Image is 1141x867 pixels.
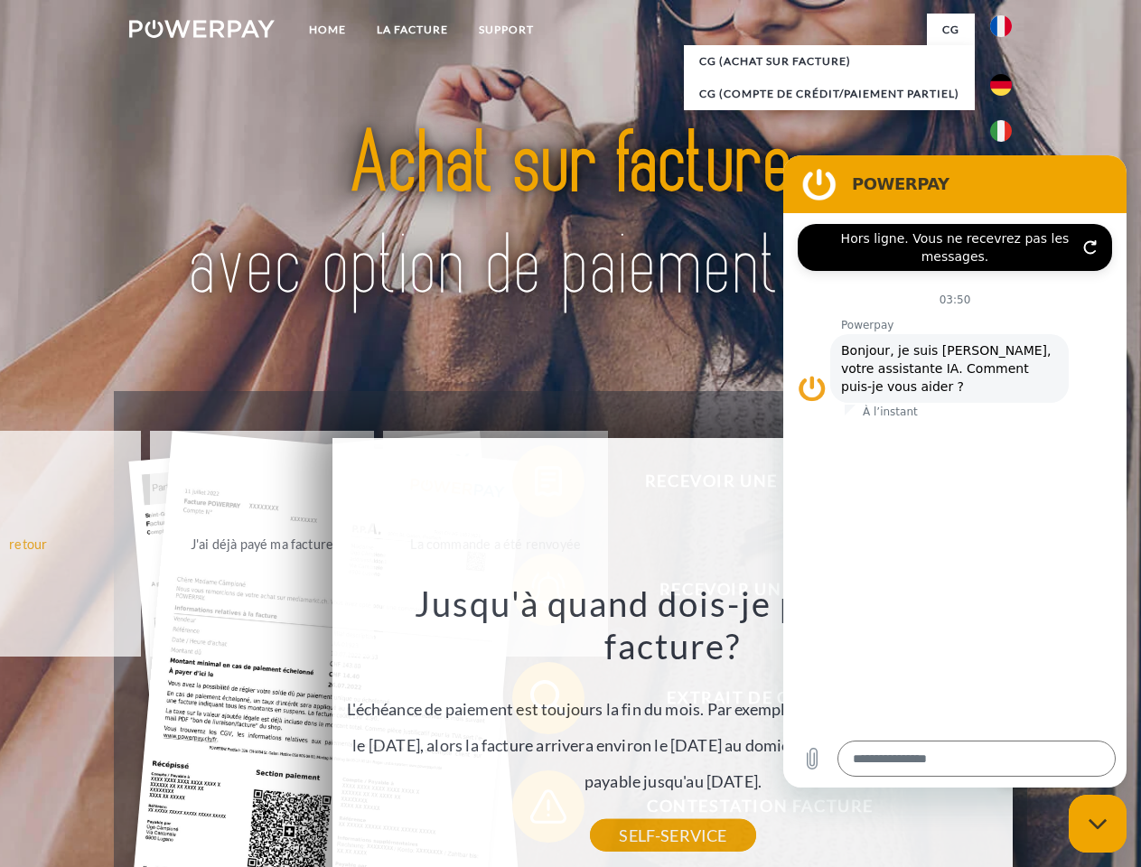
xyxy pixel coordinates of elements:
img: de [990,74,1012,96]
img: title-powerpay_fr.svg [173,87,968,346]
h3: Jusqu'à quand dois-je payer ma facture? [343,582,1003,668]
a: CG (Compte de crédit/paiement partiel) [684,78,975,110]
img: fr [990,15,1012,37]
iframe: Bouton de lancement de la fenêtre de messagerie, conversation en cours [1069,795,1127,853]
a: CG (achat sur facture) [684,45,975,78]
img: logo-powerpay-white.svg [129,20,275,38]
a: SELF-SERVICE [590,819,755,852]
div: J'ai déjà payé ma facture [161,531,364,555]
a: Support [463,14,549,46]
a: LA FACTURE [361,14,463,46]
a: Home [294,14,361,46]
img: it [990,120,1012,142]
a: CG [927,14,975,46]
div: L'échéance de paiement est toujours la fin du mois. Par exemple, si la commande a été passée le [... [343,582,1003,835]
iframe: Fenêtre de messagerie [783,155,1127,788]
